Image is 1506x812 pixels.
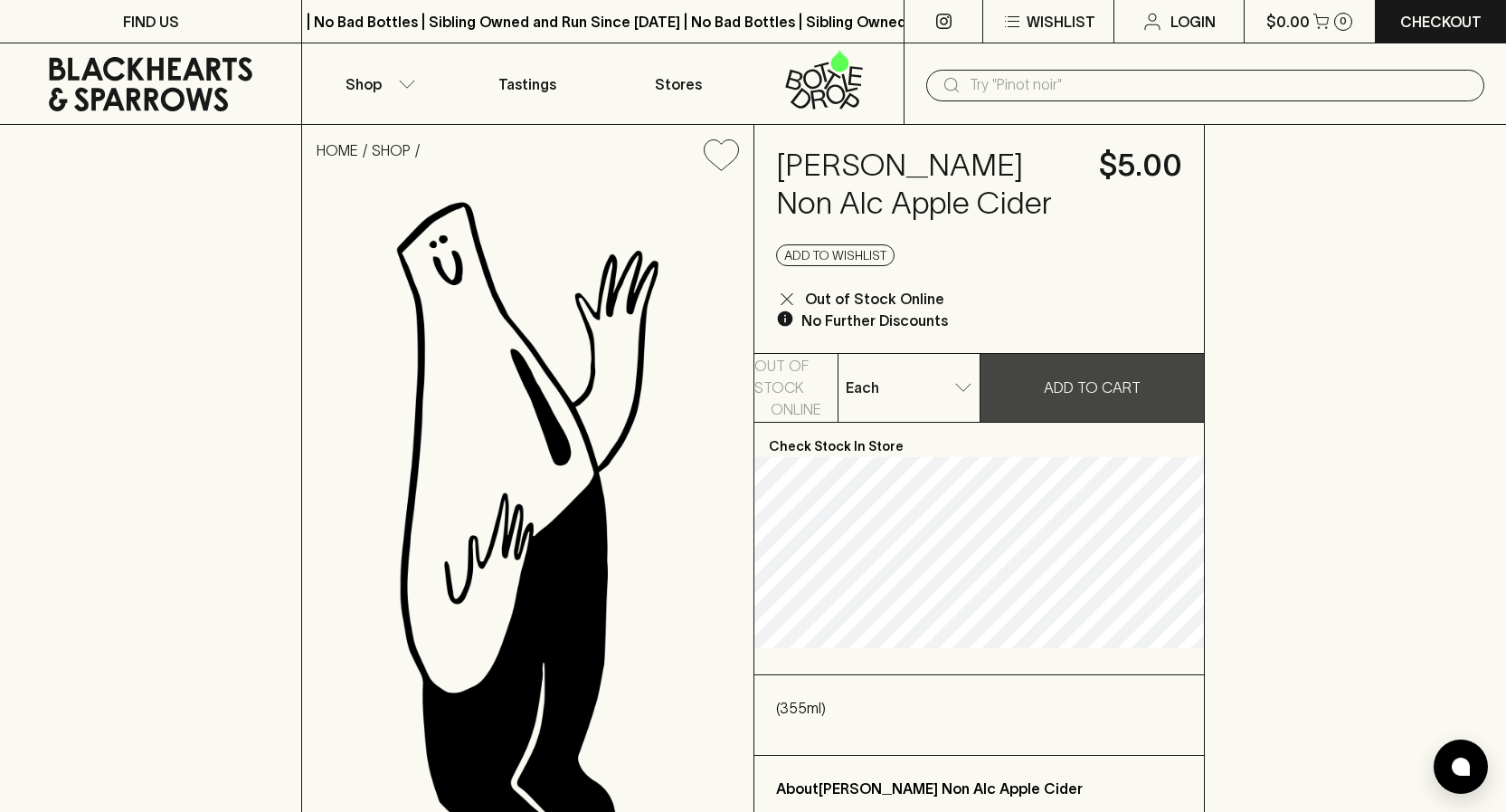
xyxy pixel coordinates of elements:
a: Tastings [452,43,602,124]
p: About [PERSON_NAME] Non Alc Apple Cider [776,778,1182,799]
input: Try "Pinot noir" [970,71,1470,100]
p: Each [846,377,879,398]
a: Stores [603,43,753,124]
a: SHOP [372,142,411,158]
p: Check Stock In Store [754,423,1204,457]
button: Shop [302,43,452,124]
p: Login [1170,11,1216,33]
p: Shop [346,73,382,95]
p: No Further Discounts [801,310,948,331]
h4: [PERSON_NAME] Non Alc Apple Cider [776,147,1077,223]
p: Wishlist [1027,11,1095,33]
a: HOME [317,142,358,158]
p: Online [771,398,821,420]
p: Out of Stock Online [805,288,944,310]
p: Out of Stock [754,355,838,398]
button: Add to wishlist [696,132,746,178]
p: (355ml) [776,697,1182,719]
div: Each [838,369,980,406]
button: Add to wishlist [776,244,895,266]
h4: $5.00 [1099,147,1182,185]
p: FIND US [123,11,179,33]
p: Checkout [1400,11,1482,33]
img: bubble-icon [1452,758,1470,776]
p: $0.00 [1266,11,1310,33]
p: 0 [1340,16,1347,26]
p: Stores [655,73,702,95]
p: Tastings [498,73,556,95]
